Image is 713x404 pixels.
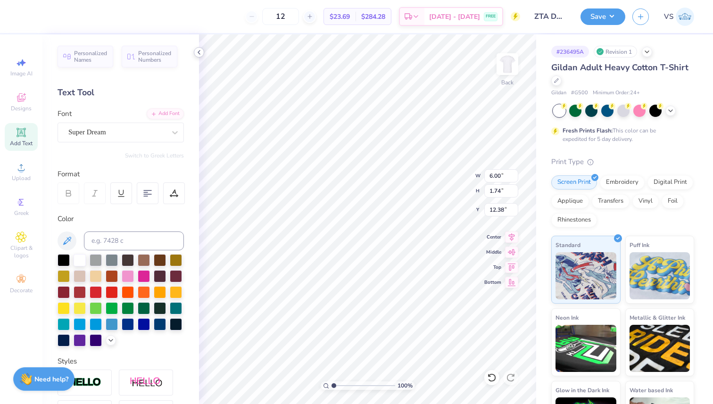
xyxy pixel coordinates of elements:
img: Puff Ink [630,252,690,299]
button: Switch to Greek Letters [125,152,184,159]
span: Top [484,264,501,271]
span: Greek [14,209,29,217]
div: Vinyl [632,194,659,208]
span: [DATE] - [DATE] [429,12,480,22]
span: Puff Ink [630,240,649,250]
label: Font [58,108,72,119]
a: VS [664,8,694,26]
input: e.g. 7428 c [84,231,184,250]
span: Designs [11,105,32,112]
button: Save [580,8,625,25]
div: Color [58,214,184,224]
span: # G500 [571,89,588,97]
span: Decorate [10,287,33,294]
div: Format [58,169,185,180]
div: Embroidery [600,175,645,190]
strong: Need help? [34,375,68,384]
span: VS [664,11,673,22]
div: Text Tool [58,86,184,99]
span: Clipart & logos [5,244,38,259]
input: – – [262,8,299,25]
span: Upload [12,174,31,182]
div: Screen Print [551,175,597,190]
div: Applique [551,194,589,208]
div: # 236495A [551,46,589,58]
div: Transfers [592,194,630,208]
span: Personalized Names [74,50,108,63]
span: Water based Ink [630,385,673,395]
div: This color can be expedited for 5 day delivery. [563,126,679,143]
span: Neon Ink [555,313,579,322]
span: Middle [484,249,501,256]
img: Metallic & Glitter Ink [630,325,690,372]
div: Foil [662,194,684,208]
strong: Fresh Prints Flash: [563,127,613,134]
div: Add Font [147,108,184,119]
span: Minimum Order: 24 + [593,89,640,97]
span: Center [484,234,501,240]
img: Neon Ink [555,325,616,372]
div: Rhinestones [551,213,597,227]
span: $284.28 [361,12,385,22]
span: Standard [555,240,580,250]
span: Add Text [10,140,33,147]
span: 100 % [398,381,413,390]
img: Stroke [68,377,101,388]
span: Gildan Adult Heavy Cotton T-Shirt [551,62,688,73]
span: Image AI [10,70,33,77]
div: Back [501,78,514,87]
input: Untitled Design [527,7,573,26]
span: Personalized Numbers [138,50,172,63]
span: Gildan [551,89,566,97]
span: Metallic & Glitter Ink [630,313,685,322]
img: Vijay Sable [676,8,694,26]
span: $23.69 [330,12,350,22]
img: Shadow [130,377,163,388]
img: Standard [555,252,616,299]
div: Revision 1 [594,46,637,58]
div: Styles [58,356,184,367]
span: Bottom [484,279,501,286]
img: Back [498,55,517,74]
span: Glow in the Dark Ink [555,385,609,395]
span: FREE [486,13,496,20]
div: Digital Print [647,175,693,190]
div: Print Type [551,157,694,167]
